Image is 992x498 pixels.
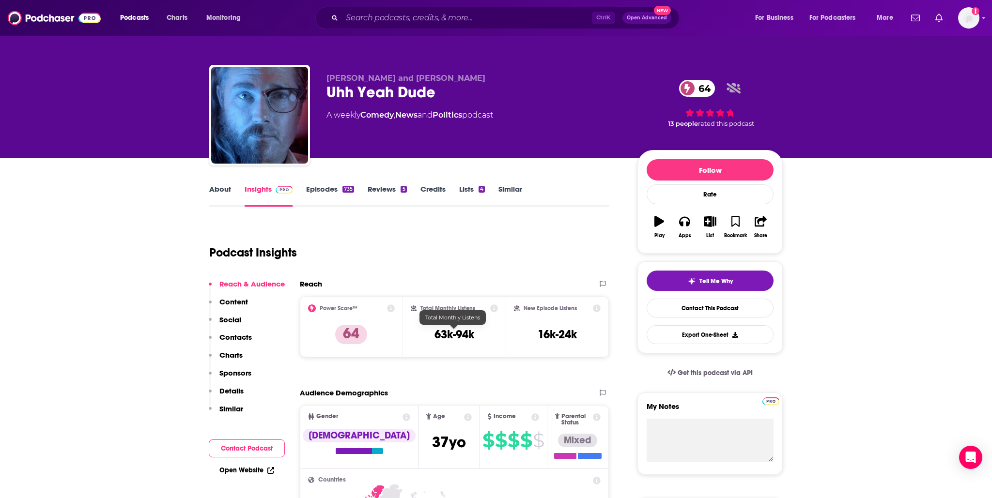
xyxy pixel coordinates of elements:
[672,210,697,244] button: Apps
[958,7,979,29] img: User Profile
[300,279,322,288] h2: Reach
[425,314,480,321] span: Total Monthly Listens
[211,67,308,164] img: Uhh Yeah Dude
[219,466,274,474] a: Open Website
[697,210,723,244] button: List
[394,110,395,120] span: ,
[434,327,474,342] h3: 63k-94k
[368,184,406,207] a: Reviews5
[325,7,689,29] div: Search podcasts, credits, & more...
[538,327,577,342] h3: 16k-24k
[209,368,251,386] button: Sponsors
[748,10,806,26] button: open menu
[200,10,253,26] button: open menu
[219,332,252,342] p: Contacts
[306,184,354,207] a: Episodes735
[219,279,285,288] p: Reach & Audience
[482,433,494,448] span: $
[931,10,946,26] a: Show notifications dropdown
[907,10,924,26] a: Show notifications dropdown
[276,186,293,194] img: Podchaser Pro
[479,186,485,193] div: 4
[494,413,516,420] span: Income
[508,433,519,448] span: $
[219,368,251,377] p: Sponsors
[877,11,893,25] span: More
[647,184,774,204] div: Rate
[627,15,667,20] span: Open Advanced
[209,386,244,404] button: Details
[245,184,293,207] a: InsightsPodchaser Pro
[420,184,446,207] a: Credits
[433,413,445,420] span: Age
[647,299,774,317] a: Contact This Podcast
[459,184,485,207] a: Lists4
[561,413,591,426] span: Parental Status
[432,433,466,452] span: 37 yo
[209,315,241,333] button: Social
[342,10,592,26] input: Search podcasts, credits, & more...
[637,74,783,134] div: 64 13 peoplerated this podcast
[418,110,433,120] span: and
[316,413,338,420] span: Gender
[723,210,748,244] button: Bookmark
[219,297,248,306] p: Content
[972,7,979,15] svg: Add a profile image
[303,429,416,442] div: [DEMOGRAPHIC_DATA]
[689,80,715,97] span: 64
[647,210,672,244] button: Play
[520,433,532,448] span: $
[679,233,691,239] div: Apps
[420,305,475,312] h2: Total Monthly Listens
[647,271,774,291] button: tell me why sparkleTell Me Why
[647,402,774,419] label: My Notes
[809,11,856,25] span: For Podcasters
[219,315,241,324] p: Social
[120,11,149,25] span: Podcasts
[342,186,354,193] div: 735
[647,159,774,181] button: Follow
[622,12,671,24] button: Open AdvancedNew
[219,350,243,360] p: Charts
[870,10,905,26] button: open menu
[335,325,367,344] p: 64
[495,433,507,448] span: $
[8,9,101,27] img: Podchaser - Follow, Share and Rate Podcasts
[959,446,982,469] div: Open Intercom Messenger
[678,369,753,377] span: Get this podcast via API
[326,74,485,83] span: [PERSON_NAME] and [PERSON_NAME]
[654,233,665,239] div: Play
[219,386,244,395] p: Details
[755,11,793,25] span: For Business
[206,11,241,25] span: Monitoring
[113,10,161,26] button: open menu
[209,297,248,315] button: Content
[699,277,733,285] span: Tell Me Why
[660,361,760,385] a: Get this podcast via API
[498,184,522,207] a: Similar
[209,245,297,260] h1: Podcast Insights
[958,7,979,29] button: Show profile menu
[209,279,285,297] button: Reach & Audience
[318,477,346,483] span: Countries
[558,434,597,447] div: Mixed
[209,439,285,457] button: Contact Podcast
[679,80,715,97] a: 64
[698,120,754,127] span: rated this podcast
[748,210,774,244] button: Share
[320,305,357,312] h2: Power Score™
[668,120,698,127] span: 13 people
[219,404,243,413] p: Similar
[160,10,193,26] a: Charts
[300,388,388,397] h2: Audience Demographics
[209,404,243,422] button: Similar
[395,110,418,120] a: News
[754,233,767,239] div: Share
[762,397,779,405] img: Podchaser Pro
[647,325,774,344] button: Export One-Sheet
[533,433,544,448] span: $
[706,233,714,239] div: List
[360,110,394,120] a: Comedy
